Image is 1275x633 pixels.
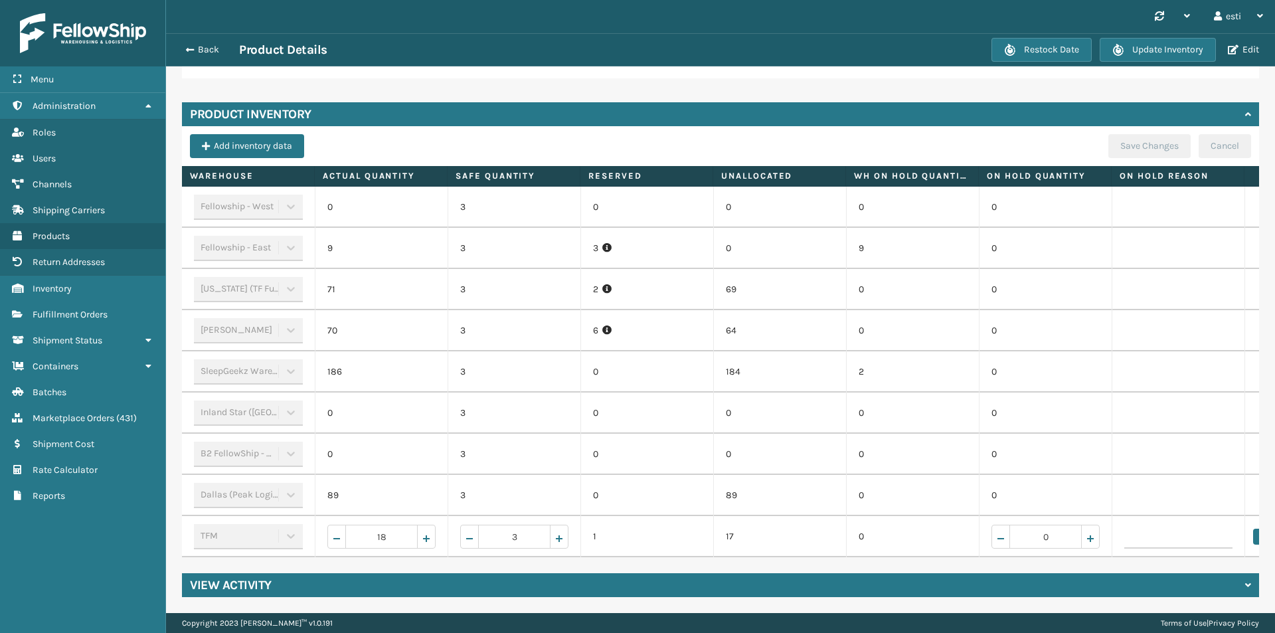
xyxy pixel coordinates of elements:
td: 0 [979,393,1112,434]
td: 0 [846,516,979,557]
span: ( 431 ) [116,412,137,424]
span: Products [33,230,70,242]
span: Decrease value [328,525,382,548]
a: Terms of Use [1161,618,1207,628]
td: 9 [846,228,979,269]
span: Batches [33,387,66,398]
td: 0 [846,434,979,475]
td: 0 [713,228,846,269]
p: 1 [593,530,701,543]
td: 0 [846,475,979,516]
span: Return Addresses [33,256,105,268]
td: 3 [448,269,580,310]
td: 69 [713,269,846,310]
span: Menu [31,74,54,85]
div: | [1161,613,1259,633]
p: 2 [593,283,701,296]
td: 3 [448,475,580,516]
span: Inventory [33,283,72,294]
td: 186 [315,351,448,393]
td: 89 [315,475,448,516]
span: Roles [33,127,56,138]
td: 3 [448,434,580,475]
span: Decrease value [992,525,1046,548]
span: Marketplace Orders [33,412,114,424]
span: Channels [33,179,72,190]
p: Copyright 2023 [PERSON_NAME]™ v 1.0.191 [182,613,333,633]
td: 0 [979,269,1112,310]
p: 0 [593,365,701,379]
img: logo [20,13,146,53]
p: 0 [593,407,701,420]
td: 0 [979,228,1112,269]
td: 3 [448,187,580,228]
td: 0 [846,393,979,434]
span: Reports [33,490,65,501]
span: Shipment Cost [33,438,94,450]
button: Restock Date [991,38,1092,62]
td: 0 [979,351,1112,393]
td: 0 [846,269,979,310]
h4: Product Inventory [190,106,311,122]
span: Fulfillment Orders [33,309,108,320]
td: 0 [713,434,846,475]
td: 0 [315,393,448,434]
td: 0 [315,187,448,228]
td: 71 [315,269,448,310]
td: 64 [713,310,846,351]
p: 0 [593,201,701,214]
td: 184 [713,351,846,393]
button: Cancel [1199,134,1251,158]
td: 9 [315,228,448,269]
td: 0 [315,434,448,475]
span: Shipping Carriers [33,205,105,216]
button: Edit [1224,44,1263,56]
td: 0 [979,475,1112,516]
td: 17 [713,516,846,557]
button: Update Inventory [1100,38,1216,62]
h3: Product Details [239,42,327,58]
label: Unallocated [721,170,837,182]
td: 3 [448,393,580,434]
label: Safe Quantity [456,170,572,182]
span: Users [33,153,56,164]
td: 0 [979,434,1112,475]
button: Back [178,44,239,56]
button: Add inventory data [190,134,304,158]
span: Shipment Status [33,335,102,346]
label: Reserved [588,170,705,182]
label: On Hold Quantity [987,170,1103,182]
td: 70 [315,310,448,351]
td: 0 [979,310,1112,351]
td: 0 [846,187,979,228]
p: 0 [593,448,701,461]
span: Rate Calculator [33,464,98,476]
label: Warehouse [190,170,306,182]
span: Containers [33,361,78,372]
td: 2 [846,351,979,393]
td: 0 [979,187,1112,228]
td: 89 [713,475,846,516]
td: 0 [846,310,979,351]
p: 6 [593,324,701,337]
label: WH On hold quantity [854,170,970,182]
button: Save Changes [1108,134,1191,158]
td: 0 [713,187,846,228]
td: 3 [448,310,580,351]
td: 3 [448,228,580,269]
td: 3 [448,351,580,393]
span: Administration [33,100,96,112]
p: 0 [593,489,701,502]
td: 0 [713,393,846,434]
a: Privacy Policy [1209,618,1259,628]
span: Decrease value [461,525,515,548]
label: On Hold Reason [1120,170,1236,182]
h4: View Activity [190,577,272,593]
p: 3 [593,242,701,255]
label: Actual Quantity [323,170,439,182]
